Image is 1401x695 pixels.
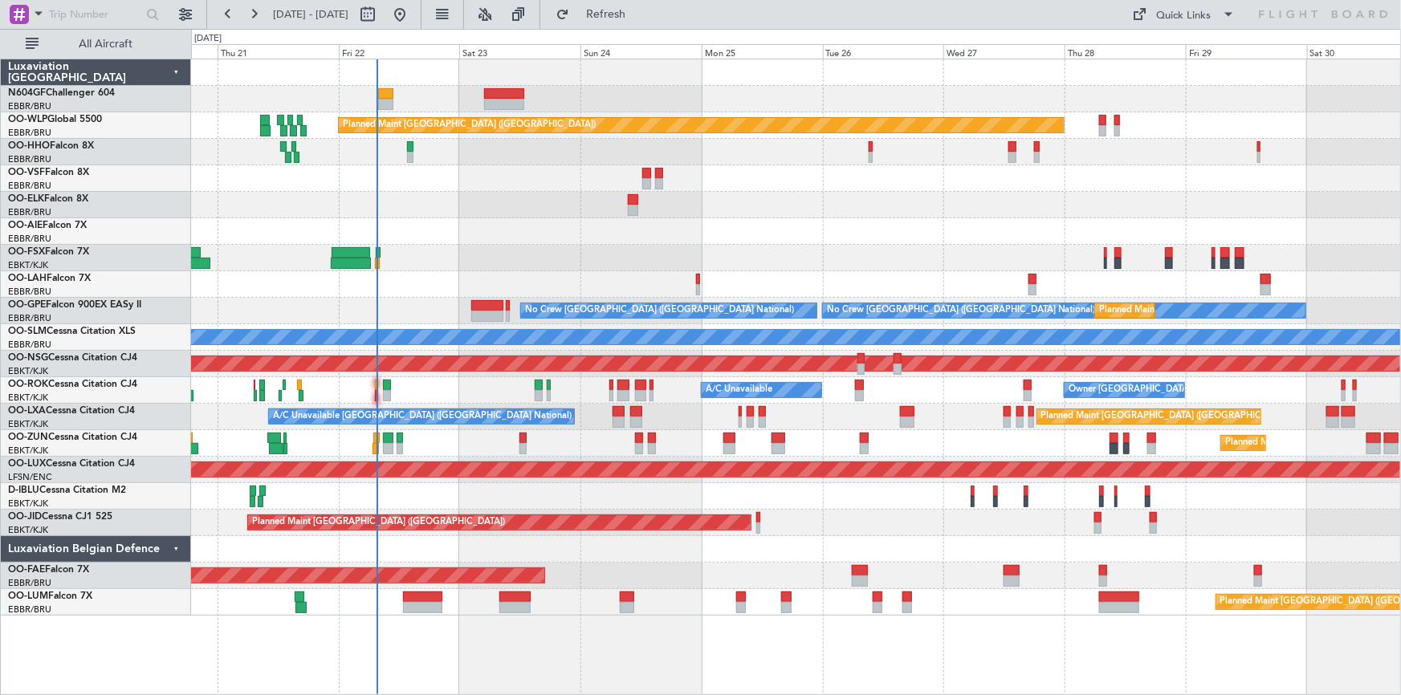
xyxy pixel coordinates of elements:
[1186,44,1307,59] div: Fri 29
[8,604,51,616] a: EBBR/BRU
[8,353,137,363] a: OO-NSGCessna Citation CJ4
[8,141,50,151] span: OO-HHO
[8,300,141,310] a: OO-GPEFalcon 900EX EASy II
[8,221,43,230] span: OO-AIE
[8,233,51,245] a: EBBR/BRU
[273,7,348,22] span: [DATE] - [DATE]
[8,194,44,204] span: OO-ELK
[706,378,772,402] div: A/C Unavailable
[8,127,51,139] a: EBBR/BRU
[8,433,48,442] span: OO-ZUN
[8,406,46,416] span: OO-LXA
[8,274,47,283] span: OO-LAH
[18,31,174,57] button: All Aircraft
[8,365,48,377] a: EBKT/KJK
[218,44,339,59] div: Thu 21
[572,9,640,20] span: Refresh
[8,300,46,310] span: OO-GPE
[8,327,47,336] span: OO-SLM
[8,312,51,324] a: EBBR/BRU
[8,194,88,204] a: OO-ELKFalcon 8X
[343,113,596,137] div: Planned Maint [GEOGRAPHIC_DATA] ([GEOGRAPHIC_DATA])
[943,44,1065,59] div: Wed 27
[8,247,45,257] span: OO-FSX
[8,591,92,601] a: OO-LUMFalcon 7X
[194,32,222,46] div: [DATE]
[702,44,823,59] div: Mon 25
[8,168,89,177] a: OO-VSFFalcon 8X
[525,299,794,323] div: No Crew [GEOGRAPHIC_DATA] ([GEOGRAPHIC_DATA] National)
[8,512,112,522] a: OO-JIDCessna CJ1 525
[1065,44,1186,59] div: Thu 28
[1157,8,1212,24] div: Quick Links
[8,418,48,430] a: EBKT/KJK
[8,221,87,230] a: OO-AIEFalcon 7X
[8,141,94,151] a: OO-HHOFalcon 8X
[580,44,702,59] div: Sun 24
[8,353,48,363] span: OO-NSG
[1041,404,1332,429] div: Planned Maint [GEOGRAPHIC_DATA] ([GEOGRAPHIC_DATA] National)
[8,498,48,510] a: EBKT/KJK
[8,274,91,283] a: OO-LAHFalcon 7X
[8,565,45,575] span: OO-FAE
[548,2,645,27] button: Refresh
[8,486,126,495] a: D-IBLUCessna Citation M2
[827,299,1096,323] div: No Crew [GEOGRAPHIC_DATA] ([GEOGRAPHIC_DATA] National)
[8,565,89,575] a: OO-FAEFalcon 7X
[459,44,580,59] div: Sat 23
[8,180,51,192] a: EBBR/BRU
[8,524,48,536] a: EBKT/KJK
[8,486,39,495] span: D-IBLU
[8,577,51,589] a: EBBR/BRU
[8,115,102,124] a: OO-WLPGlobal 5500
[273,404,572,429] div: A/C Unavailable [GEOGRAPHIC_DATA] ([GEOGRAPHIC_DATA] National)
[8,459,135,469] a: OO-LUXCessna Citation CJ4
[42,39,169,50] span: All Aircraft
[8,380,48,389] span: OO-ROK
[8,445,48,457] a: EBKT/KJK
[8,406,135,416] a: OO-LXACessna Citation CJ4
[823,44,944,59] div: Tue 26
[339,44,460,59] div: Fri 22
[8,206,51,218] a: EBBR/BRU
[8,380,137,389] a: OO-ROKCessna Citation CJ4
[8,247,89,257] a: OO-FSXFalcon 7X
[8,339,51,351] a: EBBR/BRU
[8,327,136,336] a: OO-SLMCessna Citation XLS
[8,88,115,98] a: N604GFChallenger 604
[1099,299,1390,323] div: Planned Maint [GEOGRAPHIC_DATA] ([GEOGRAPHIC_DATA] National)
[8,392,48,404] a: EBKT/KJK
[8,168,45,177] span: OO-VSF
[8,512,42,522] span: OO-JID
[8,459,46,469] span: OO-LUX
[1125,2,1244,27] button: Quick Links
[8,88,46,98] span: N604GF
[8,433,137,442] a: OO-ZUNCessna Citation CJ4
[8,591,48,601] span: OO-LUM
[8,153,51,165] a: EBBR/BRU
[8,286,51,298] a: EBBR/BRU
[252,510,505,534] div: Planned Maint [GEOGRAPHIC_DATA] ([GEOGRAPHIC_DATA])
[49,2,141,26] input: Trip Number
[8,259,48,271] a: EBKT/KJK
[1069,378,1285,402] div: Owner [GEOGRAPHIC_DATA]-[GEOGRAPHIC_DATA]
[8,471,52,483] a: LFSN/ENC
[8,100,51,112] a: EBBR/BRU
[8,115,47,124] span: OO-WLP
